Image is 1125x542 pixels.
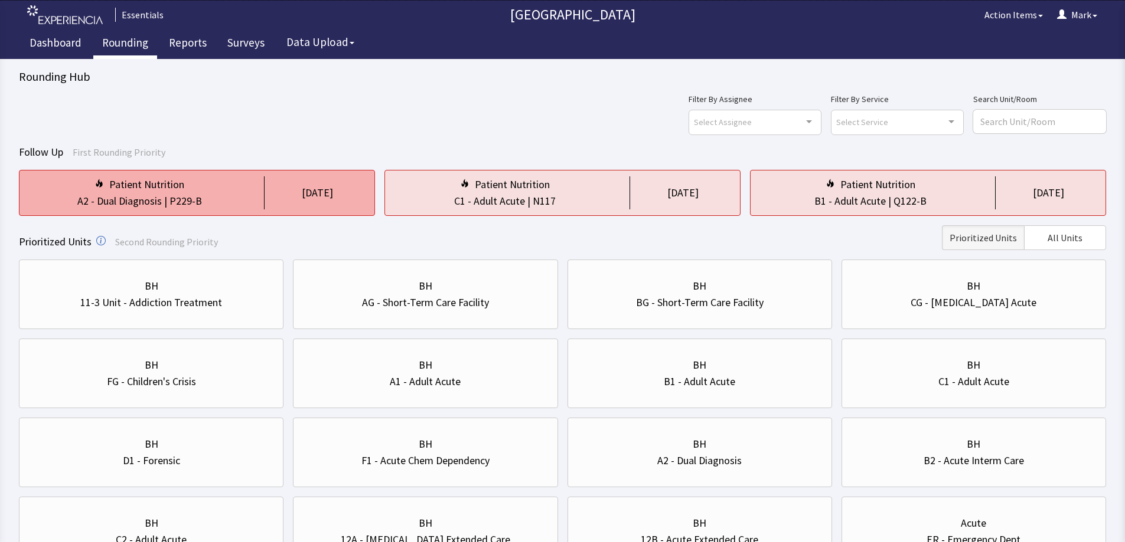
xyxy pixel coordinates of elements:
[19,144,1106,160] div: Follow Up
[123,452,180,469] div: D1 - Forensic
[636,294,764,311] div: BG - Short-Term Care Facility
[667,185,699,201] div: [DATE]
[19,235,92,248] span: Prioritized Units
[419,436,432,452] div: BH
[693,278,706,294] div: BH
[21,29,90,59] a: Dashboard
[219,29,273,59] a: Surveys
[938,373,1009,390] div: C1 - Adult Acute
[973,92,1106,106] label: Search Unit/Room
[115,236,218,248] span: Second Rounding Priority
[973,110,1106,133] input: Search Unit/Room
[107,373,196,390] div: FG - Children's Crisis
[454,193,525,209] div: C1 - Adult Acute
[942,225,1024,250] button: Prioritized Units
[924,452,1024,469] div: B2 - Acute Interm Care
[419,278,432,294] div: BH
[886,193,894,209] div: |
[19,68,1106,85] div: Rounding Hub
[145,357,158,373] div: BH
[840,176,915,193] div: Patient Nutrition
[1033,185,1064,201] div: [DATE]
[302,185,333,201] div: [DATE]
[145,436,158,452] div: BH
[694,115,752,129] span: Select Assignee
[657,452,742,469] div: A2 - Dual Diagnosis
[419,357,432,373] div: BH
[115,8,164,22] div: Essentials
[967,357,980,373] div: BH
[168,5,977,24] p: [GEOGRAPHIC_DATA]
[361,452,490,469] div: F1 - Acute Chem Dependency
[961,515,986,531] div: Acute
[1048,231,1082,245] span: All Units
[80,294,222,311] div: 11-3 Unit - Addiction Treatment
[950,231,1017,245] span: Prioritized Units
[836,115,888,129] span: Select Service
[967,278,980,294] div: BH
[693,436,706,452] div: BH
[894,193,927,209] div: Q122-B
[162,193,169,209] div: |
[831,92,964,106] label: Filter By Service
[1050,3,1104,27] button: Mark
[93,29,157,59] a: Rounding
[169,193,202,209] div: P229-B
[1024,225,1106,250] button: All Units
[693,515,706,531] div: BH
[525,193,533,209] div: |
[664,373,735,390] div: B1 - Adult Acute
[279,31,361,53] button: Data Upload
[533,193,556,209] div: N117
[967,436,980,452] div: BH
[145,278,158,294] div: BH
[73,146,165,158] span: First Rounding Priority
[27,5,103,25] img: experiencia_logo.png
[362,294,489,311] div: AG - Short-Term Care Facility
[160,29,216,59] a: Reports
[145,515,158,531] div: BH
[693,357,706,373] div: BH
[77,193,162,209] div: A2 - Dual Diagnosis
[911,294,1036,311] div: CG - [MEDICAL_DATA] Acute
[814,193,886,209] div: B1 - Adult Acute
[977,3,1050,27] button: Action Items
[419,515,432,531] div: BH
[689,92,821,106] label: Filter By Assignee
[390,373,461,390] div: A1 - Adult Acute
[109,176,184,193] div: Patient Nutrition
[475,176,550,193] div: Patient Nutrition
